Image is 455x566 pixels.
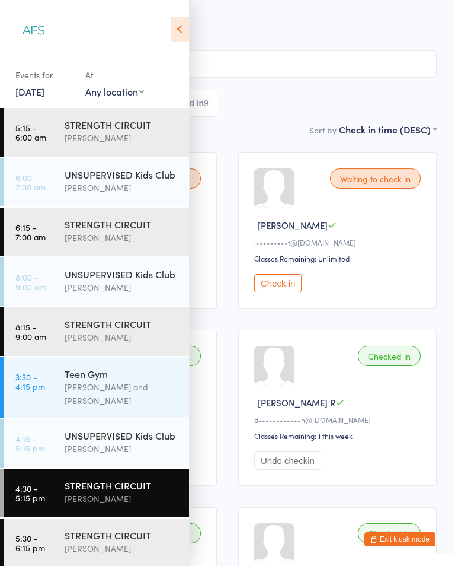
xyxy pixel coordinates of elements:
label: Sort by [309,124,337,136]
div: [PERSON_NAME] [65,181,179,195]
a: 8:00 -9:00 amUNSUPERVISED Kids Club[PERSON_NAME] [4,257,189,306]
div: l•••••••••t@[DOMAIN_NAME] [254,237,424,247]
div: UNSUPERVISED Kids Club [65,168,179,181]
a: 4:15 -5:15 pmUNSUPERVISED Kids Club[PERSON_NAME] [4,419,189,468]
div: Classes Remaining: 1 this week [254,431,424,441]
span: [PERSON_NAME] R [258,396,335,409]
a: 3:30 -4:15 pmTeen Gym[PERSON_NAME] and [PERSON_NAME] [4,357,189,418]
div: [PERSON_NAME] [65,281,179,294]
img: Align Fitness Studio [12,9,56,53]
input: Search [18,50,437,78]
a: 6:00 -7:00 amUNSUPERVISED Kids Club[PERSON_NAME] [4,158,189,206]
div: d••••••••••••n@[DOMAIN_NAME] [254,415,424,425]
div: Checked in [358,523,421,543]
div: [PERSON_NAME] [65,330,179,344]
button: Check in [254,274,302,292]
div: UNSUPERVISED Kids Club [65,429,179,442]
time: 3:30 - 4:15 pm [15,372,45,391]
div: Classes Remaining: Unlimited [254,253,424,263]
div: [PERSON_NAME] [65,231,179,244]
div: [PERSON_NAME] [65,442,179,456]
time: 6:00 - 7:00 am [15,173,46,192]
button: Undo checkin [254,451,321,470]
time: 4:30 - 5:15 pm [15,484,45,503]
div: At [85,65,144,85]
a: 8:15 -9:00 amSTRENGTH CIRCUIT[PERSON_NAME] [4,307,189,356]
span: Gym Floor [18,22,437,34]
button: Exit kiosk mode [364,532,435,546]
div: STRENGTH CIRCUIT [65,218,179,231]
div: STRENGTH CIRCUIT [65,479,179,492]
div: [PERSON_NAME] [65,492,179,505]
div: UNSUPERVISED Kids Club [65,268,179,281]
time: 5:30 - 6:15 pm [15,533,45,552]
time: 8:15 - 9:00 am [15,322,46,341]
a: [DATE] [15,85,44,98]
time: 5:15 - 6:00 am [15,123,46,142]
div: [PERSON_NAME] and [PERSON_NAME] [65,380,179,408]
div: [PERSON_NAME] [65,542,179,555]
a: 5:15 -6:00 amSTRENGTH CIRCUIT[PERSON_NAME] [4,108,189,157]
time: 4:15 - 5:15 pm [15,434,45,453]
span: [PERSON_NAME] [258,219,328,231]
div: 9 [204,98,209,108]
a: 4:30 -5:15 pmSTRENGTH CIRCUIT[PERSON_NAME] [4,469,189,517]
time: 8:00 - 9:00 am [15,272,46,291]
div: STRENGTH CIRCUIT [65,317,179,330]
div: Waiting to check in [330,168,421,189]
div: [PERSON_NAME] [65,131,179,145]
div: Teen Gym [65,367,179,380]
div: STRENGTH CIRCUIT [65,118,179,131]
div: STRENGTH CIRCUIT [65,529,179,542]
div: Check in time (DESC) [339,123,437,136]
a: 6:15 -7:00 amSTRENGTH CIRCUIT[PERSON_NAME] [4,208,189,256]
span: [PERSON_NAME] [18,10,418,22]
div: Checked in [358,346,421,366]
div: Events for [15,65,73,85]
time: 6:15 - 7:00 am [15,222,46,241]
div: Any location [85,85,144,98]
